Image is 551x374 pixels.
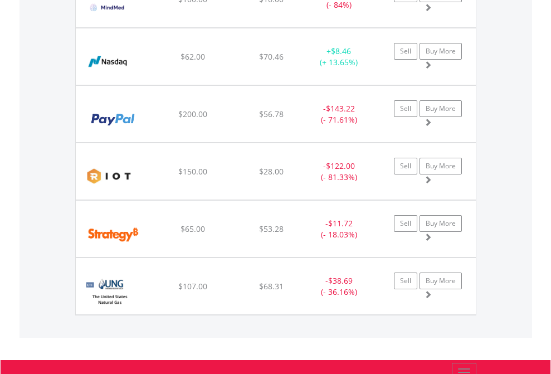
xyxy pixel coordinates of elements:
a: Sell [394,215,417,232]
a: Sell [394,43,417,60]
a: Sell [394,158,417,174]
img: EQU.US.RIOT.png [81,157,138,197]
img: EQU.US.UNG.png [81,272,138,312]
span: $150.00 [178,166,207,177]
a: Sell [394,100,417,117]
div: - (- 36.16%) [304,275,374,298]
div: + (+ 13.65%) [304,46,374,68]
span: $62.00 [181,51,205,62]
a: Buy More [420,158,462,174]
span: $143.22 [326,103,355,114]
span: $122.00 [326,161,355,171]
div: - (- 81.33%) [304,161,374,183]
a: Buy More [420,100,462,117]
div: - (- 18.03%) [304,218,374,240]
span: $68.31 [259,281,284,292]
img: EQU.US.PYPL.png [81,100,144,139]
span: $70.46 [259,51,284,62]
span: $56.78 [259,109,284,119]
img: EQU.US.NDAQ.png [81,42,138,82]
a: Buy More [420,215,462,232]
a: Buy More [420,273,462,289]
span: $65.00 [181,224,205,234]
span: $8.46 [331,46,351,56]
div: - (- 71.61%) [304,103,374,125]
span: $11.72 [328,218,353,229]
span: $200.00 [178,109,207,119]
a: Sell [394,273,417,289]
span: $38.69 [328,275,353,286]
span: $28.00 [259,166,284,177]
a: Buy More [420,43,462,60]
img: EQU.US.MSTR.png [81,215,145,254]
span: $107.00 [178,281,207,292]
span: $53.28 [259,224,284,234]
